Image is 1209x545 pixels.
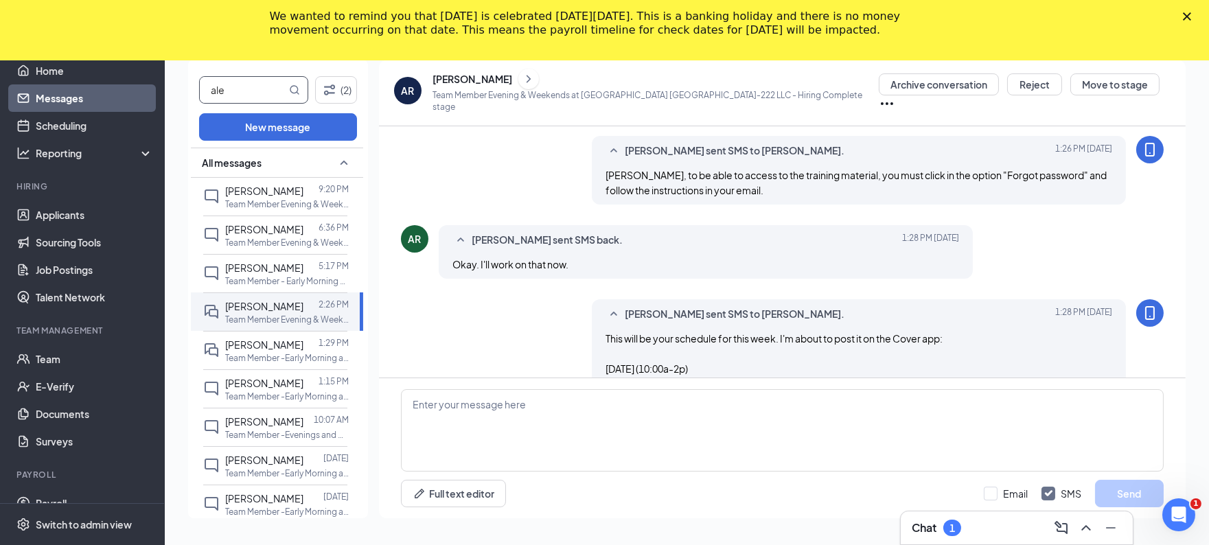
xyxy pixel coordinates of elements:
svg: Analysis [16,146,30,160]
input: Search [200,77,286,103]
svg: ChatInactive [203,380,220,397]
svg: Ellipses [879,95,895,112]
span: [PERSON_NAME] sent SMS to [PERSON_NAME]. [625,143,844,159]
div: Switch to admin view [36,518,132,531]
p: Team Member - Early Morning at [GEOGRAPHIC_DATA] [GEOGRAPHIC_DATA]-222 LLC [225,275,349,287]
svg: ChevronUp [1078,520,1094,536]
p: 9:20 PM [319,183,349,195]
span: [PERSON_NAME] [225,338,303,351]
svg: ChatInactive [203,496,220,512]
a: Scheduling [36,112,153,139]
button: New message [199,113,357,141]
p: 1:15 PM [319,375,349,387]
svg: Settings [16,518,30,531]
a: Job Postings [36,256,153,283]
svg: ChatInactive [203,265,220,281]
svg: SmallChevronUp [606,143,622,159]
button: Move to stage [1070,73,1160,95]
svg: ChatInactive [203,457,220,474]
span: [DATE] 1:28 PM [1055,306,1112,323]
p: 2:26 PM [319,299,349,310]
button: Send [1095,480,1164,507]
p: 6:36 PM [319,222,349,233]
p: Team Member -Early Morning at [GEOGRAPHIC_DATA] [GEOGRAPHIC_DATA]-288 LLC [225,506,349,518]
span: [PERSON_NAME] [225,223,303,235]
button: Minimize [1100,517,1122,539]
p: Team Member -Evenings and Weekends at [GEOGRAPHIC_DATA] TX-288 LLC [225,429,349,441]
button: ChevronUp [1075,517,1097,539]
iframe: Intercom live chat [1162,498,1195,531]
svg: Filter [321,82,338,98]
a: Applicants [36,201,153,229]
p: 10:07 AM [314,414,349,426]
a: Sourcing Tools [36,229,153,256]
svg: SmallChevronUp [606,306,622,323]
svg: Pen [413,487,426,500]
a: Payroll [36,489,153,517]
svg: SmallChevronUp [336,154,352,171]
svg: ChatInactive [203,227,220,243]
svg: DoubleChat [203,303,220,320]
a: Surveys [36,428,153,455]
span: [PERSON_NAME] [225,185,303,197]
span: Okay. I'll work on that now. [452,258,568,270]
a: Talent Network [36,283,153,311]
p: Team Member Evening & Weekends at [GEOGRAPHIC_DATA] TX-222 LLC [225,237,349,248]
svg: ComposeMessage [1053,520,1070,536]
button: Reject [1007,73,1062,95]
p: Team Member -Early Morning at [GEOGRAPHIC_DATA] [GEOGRAPHIC_DATA]-288 LLC [225,352,349,364]
div: We wanted to remind you that [DATE] is celebrated [DATE][DATE]. This is a banking holiday and the... [270,10,918,37]
p: 5:17 PM [319,260,349,272]
svg: ChevronRight [522,71,536,87]
div: 1 [949,522,955,534]
p: Team Member Evening & Weekends at [GEOGRAPHIC_DATA] TX-222 LLC [225,198,349,210]
span: 1 [1190,498,1201,509]
span: [PERSON_NAME] [225,300,303,312]
span: [PERSON_NAME] [225,377,303,389]
button: Full text editorPen [401,480,506,507]
span: [DATE] 1:26 PM [1055,143,1112,159]
p: [DATE] [323,491,349,502]
span: This will be your schedule for this week. I'm about to post it on the Cover app: [DATE] (10:00a-2... [606,332,943,465]
div: Payroll [16,469,150,480]
div: AR [402,84,415,97]
div: Reporting [36,146,154,160]
a: Home [36,57,153,84]
span: [PERSON_NAME] [225,415,303,428]
p: 1:29 PM [319,337,349,349]
div: [PERSON_NAME] [433,72,512,86]
a: Documents [36,400,153,428]
svg: ChatInactive [203,419,220,435]
button: Archive conversation [879,73,999,95]
p: Team Member Evening & Weekends at [GEOGRAPHIC_DATA] TX-222 LLC [225,314,349,325]
svg: MobileSms [1142,305,1158,321]
svg: DoubleChat [203,342,220,358]
svg: MagnifyingGlass [289,84,300,95]
svg: ChatInactive [203,188,220,205]
a: E-Verify [36,373,153,400]
span: [DATE] 1:28 PM [902,232,959,248]
div: Hiring [16,181,150,192]
button: ChevronRight [518,69,539,89]
div: Team Management [16,325,150,336]
span: [PERSON_NAME] [225,492,303,505]
span: [PERSON_NAME] [225,454,303,466]
svg: MobileSms [1142,141,1158,158]
a: Team [36,345,153,373]
span: [PERSON_NAME] sent SMS to [PERSON_NAME]. [625,306,844,323]
div: Close [1183,12,1197,21]
button: ComposeMessage [1050,517,1072,539]
p: Team Member -Early Morning at [GEOGRAPHIC_DATA] [GEOGRAPHIC_DATA]-288 LLC [225,467,349,479]
svg: SmallChevronUp [452,232,469,248]
span: [PERSON_NAME] [225,262,303,274]
button: Filter (2) [315,76,357,104]
p: Team Member Evening & Weekends at [GEOGRAPHIC_DATA] [GEOGRAPHIC_DATA]-222 LLC - Hiring Complete s... [433,89,879,113]
span: [PERSON_NAME], to be able to access to the training material, you must click in the option "Forgo... [606,169,1107,196]
span: All messages [202,156,262,170]
a: Messages [36,84,153,112]
p: Team Member -Early Morning at [GEOGRAPHIC_DATA] [GEOGRAPHIC_DATA]-288 LLC [225,391,349,402]
p: [DATE] [323,452,349,464]
svg: Minimize [1103,520,1119,536]
h3: Chat [912,520,936,535]
div: AR [408,232,422,246]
